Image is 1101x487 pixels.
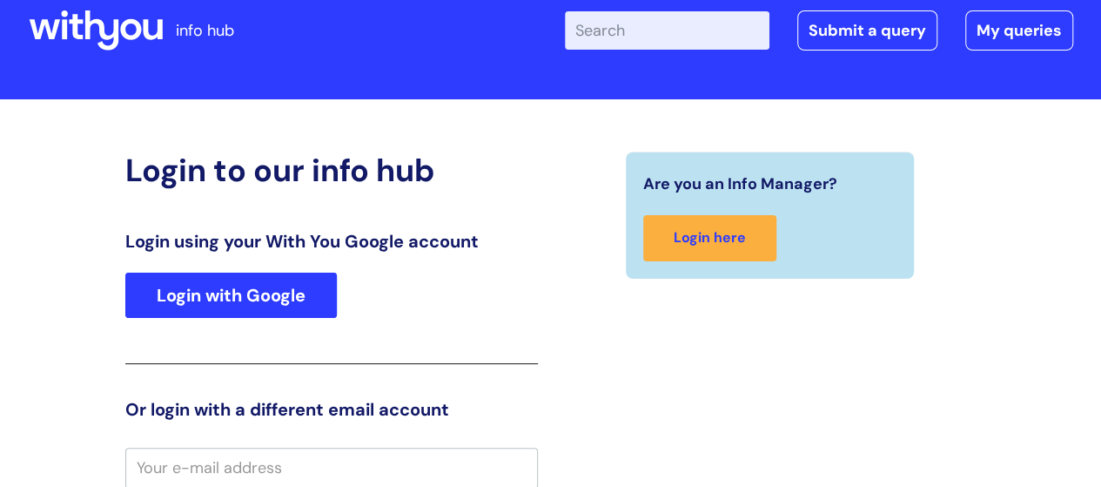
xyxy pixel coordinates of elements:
[125,273,337,318] a: Login with Google
[565,11,769,50] input: Search
[176,17,234,44] p: info hub
[125,399,538,420] h3: Or login with a different email account
[643,170,837,198] span: Are you an Info Manager?
[125,231,538,252] h3: Login using your With You Google account
[643,215,776,261] a: Login here
[965,10,1073,51] a: My queries
[125,152,538,189] h2: Login to our info hub
[797,10,937,51] a: Submit a query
